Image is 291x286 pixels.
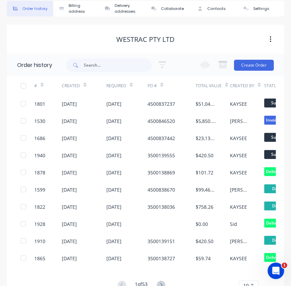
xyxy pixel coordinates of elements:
[62,76,106,95] div: Created
[106,186,121,193] div: [DATE]
[106,203,121,210] div: [DATE]
[84,58,152,72] input: Search...
[148,152,175,159] div: 3500139555
[34,255,45,262] div: 1865
[106,83,126,89] div: Required
[196,135,216,142] div: $23,137.20
[106,220,121,228] div: [DATE]
[230,186,251,193] div: [PERSON_NAME]
[148,117,175,125] div: 4500846520
[62,117,77,125] div: [DATE]
[230,169,247,176] div: KAYSEE
[148,135,175,142] div: 4500837442
[62,255,77,262] div: [DATE]
[196,220,208,228] div: $0.00
[148,76,196,95] div: PO #
[196,169,213,176] div: $101.72
[34,76,62,95] div: #
[69,3,96,14] div: Billing address
[17,61,52,69] div: Order history
[34,186,45,193] div: 1599
[116,35,175,44] div: WesTrac Pty Ltd
[230,83,254,89] div: Created By
[148,186,175,193] div: 4500838670
[148,83,157,89] div: PO #
[234,60,274,71] button: Create Order
[196,117,216,125] div: $5,850.00
[148,255,175,262] div: 3500138727
[62,135,77,142] div: [DATE]
[34,220,45,228] div: 1928
[62,186,77,193] div: [DATE]
[268,263,284,279] iframe: Intercom live chat
[62,169,77,176] div: [DATE]
[230,135,247,142] div: KAYSEE
[34,203,45,210] div: 1822
[62,220,77,228] div: [DATE]
[196,255,211,262] div: $59.74
[148,203,175,210] div: 3500138036
[115,3,142,14] div: Delivery addresses
[106,76,148,95] div: Required
[106,152,121,159] div: [DATE]
[148,100,175,107] div: 4500837237
[192,1,238,16] button: Contacts
[106,100,121,107] div: [DATE]
[254,6,269,12] div: Settings
[34,117,45,125] div: 1530
[22,6,47,12] div: Order history
[106,255,121,262] div: [DATE]
[230,117,251,125] div: [PERSON_NAME]
[230,255,247,262] div: KAYSEE
[7,1,53,16] button: Order history
[106,238,121,245] div: [DATE]
[62,203,77,210] div: [DATE]
[196,152,213,159] div: $420.50
[264,83,279,89] div: Status
[62,83,80,89] div: Created
[196,76,230,95] div: Total Value
[34,152,45,159] div: 1940
[34,169,45,176] div: 1878
[207,6,225,12] div: Contacts
[196,186,216,193] div: $99,461.25
[196,83,222,89] div: Total Value
[230,238,251,245] div: [PERSON_NAME]
[106,135,121,142] div: [DATE]
[34,238,45,245] div: 1910
[99,1,145,16] button: Delivery addresses
[238,1,284,16] button: Settings
[53,1,100,16] button: Billing address
[34,100,45,107] div: 1801
[34,83,37,89] div: #
[230,220,237,228] div: Sid
[230,76,264,95] div: Created By
[196,238,213,245] div: $420.50
[196,203,213,210] div: $758.26
[62,100,77,107] div: [DATE]
[62,152,77,159] div: [DATE]
[196,100,216,107] div: $51,044.40
[282,263,287,268] span: 1
[106,117,121,125] div: [DATE]
[230,203,247,210] div: KAYSEE
[34,135,45,142] div: 1686
[161,6,184,12] div: Collaborate
[145,1,192,16] button: Collaborate
[148,238,175,245] div: 3500139151
[230,152,247,159] div: KAYSEE
[230,100,247,107] div: KAYSEE
[62,238,77,245] div: [DATE]
[148,169,175,176] div: 3500138869
[106,169,121,176] div: [DATE]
